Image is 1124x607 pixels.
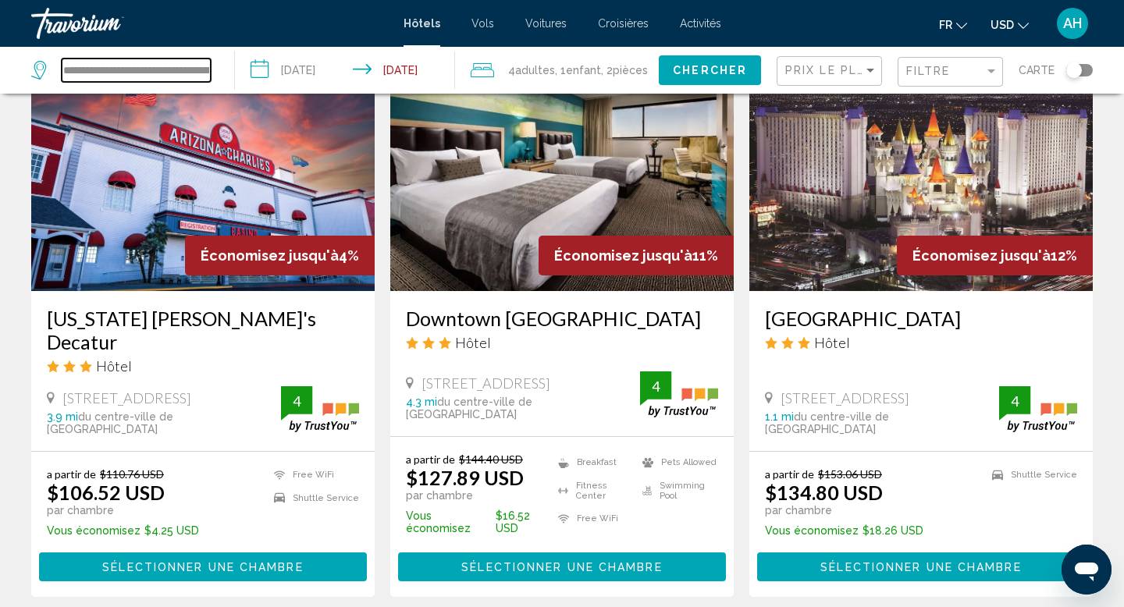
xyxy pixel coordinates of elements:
div: 4 [281,392,312,410]
span: Vous économisez [47,524,140,537]
a: Voitures [525,17,567,30]
p: par chambre [47,504,199,516]
a: Downtown [GEOGRAPHIC_DATA] [406,307,718,330]
li: Shuttle Service [984,467,1077,483]
li: Free WiFi [266,467,359,483]
img: Hotel image [390,41,734,291]
img: Hotel image [31,41,375,291]
p: par chambre [406,489,550,502]
span: fr [939,19,952,31]
del: $110.76 USD [100,467,164,481]
span: Vous économisez [406,509,492,534]
span: a partir de [765,467,814,481]
span: Sélectionner une chambre [102,561,303,573]
span: 4 [508,59,555,81]
span: Hôtel [96,357,132,374]
div: 3 star Hotel [406,334,718,351]
mat-select: Sort by [785,65,877,78]
a: Croisières [598,17,649,30]
div: 3 star Hotel [765,334,1077,351]
img: Hotel image [749,41,1093,291]
p: $16.52 USD [406,509,550,534]
span: [STREET_ADDRESS] [62,389,191,406]
li: Pets Allowed [635,453,718,473]
ins: $134.80 USD [765,481,883,504]
span: Économisez jusqu'à [912,247,1051,264]
del: $153.06 USD [818,467,882,481]
a: Sélectionner une chambre [757,556,1085,573]
a: [US_STATE] [PERSON_NAME]'s Decatur [47,307,359,353]
div: 4% [185,236,375,275]
p: $18.26 USD [765,524,923,537]
span: Prix le plus bas [785,64,906,76]
span: 1.1 mi [765,410,794,423]
iframe: Bouton de lancement de la fenêtre de messagerie [1062,545,1112,595]
div: 4 [640,377,671,396]
span: , 1 [555,59,601,81]
span: a partir de [406,453,455,466]
p: par chambre [765,504,923,516]
span: Économisez jusqu'à [554,247,692,264]
button: Filter [898,56,1003,88]
li: Fitness Center [550,481,634,501]
button: Travelers: 4 adults, 1 child [455,47,659,94]
img: trustyou-badge.svg [999,386,1077,432]
li: Free WiFi [550,509,634,529]
img: trustyou-badge.svg [640,371,718,417]
button: Sélectionner une chambre [398,552,726,581]
span: Vous économisez [765,524,859,537]
span: Adultes [515,64,555,76]
button: Sélectionner une chambre [39,552,367,581]
button: User Menu [1052,7,1093,40]
div: 4 [999,392,1030,410]
a: Sélectionner une chambre [39,556,367,573]
img: trustyou-badge.svg [281,386,359,432]
span: pièces [613,64,648,76]
ins: $127.89 USD [406,466,524,489]
a: Hôtels [404,17,440,30]
span: [STREET_ADDRESS] [781,389,909,406]
span: Carte [1019,59,1055,81]
span: 4.3 mi [406,396,437,408]
span: Hôtel [455,334,491,351]
span: Chercher [673,65,747,77]
button: Chercher [659,55,761,84]
a: Travorium [31,8,388,39]
span: Sélectionner une chambre [820,561,1021,573]
button: Change currency [991,13,1029,36]
a: Sélectionner une chambre [398,556,726,573]
a: [GEOGRAPHIC_DATA] [765,307,1077,330]
span: , 2 [601,59,648,81]
div: 12% [897,236,1093,275]
div: 3 star Hotel [47,357,359,374]
span: [STREET_ADDRESS] [421,374,550,392]
li: Shuttle Service [266,491,359,506]
li: Breakfast [550,453,634,473]
span: Économisez jusqu'à [201,247,339,264]
span: Filtre [906,65,951,77]
li: Swimming Pool [635,481,718,501]
ins: $106.52 USD [47,481,165,504]
span: Activités [680,17,721,30]
del: $144.40 USD [459,453,523,466]
span: du centre-ville de [GEOGRAPHIC_DATA] [47,410,173,435]
span: a partir de [47,467,96,481]
button: Change language [939,13,967,36]
span: Sélectionner une chambre [461,561,662,573]
span: Hôtel [814,334,850,351]
a: Vols [471,17,494,30]
button: Toggle map [1055,63,1093,77]
button: Sélectionner une chambre [757,552,1085,581]
span: USD [991,19,1014,31]
div: 11% [539,236,734,275]
span: 3.9 mi [47,410,78,423]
